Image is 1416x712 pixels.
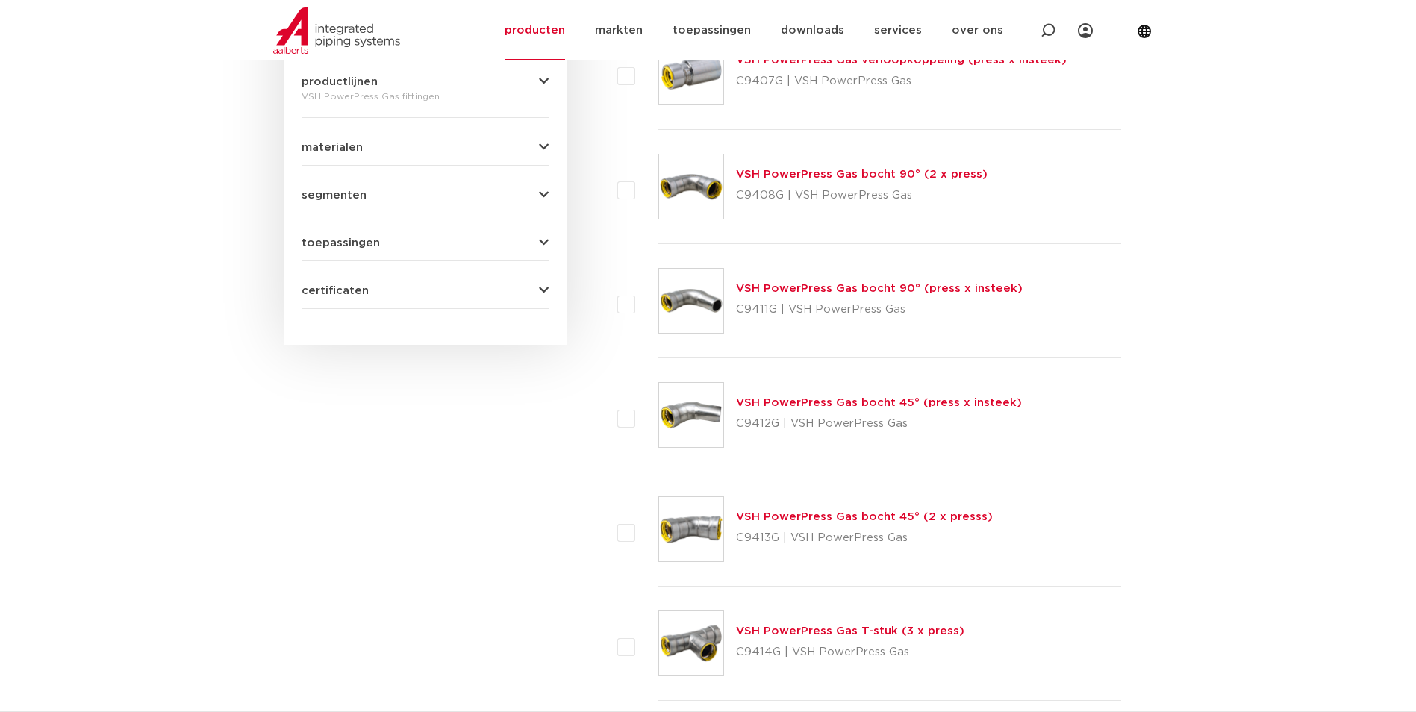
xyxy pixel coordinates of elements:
img: Thumbnail for VSH PowerPress Gas verloopkoppeling (press x insteek) [659,40,723,104]
div: VSH PowerPress Gas fittingen [302,87,549,105]
p: C9412G | VSH PowerPress Gas [736,412,1022,436]
p: C9413G | VSH PowerPress Gas [736,526,993,550]
a: VSH PowerPress Gas T-stuk (3 x press) [736,625,964,637]
span: certificaten [302,285,369,296]
span: materialen [302,142,363,153]
button: toepassingen [302,237,549,249]
span: productlijnen [302,76,378,87]
a: VSH PowerPress Gas bocht 45° (2 x presss) [736,511,993,522]
img: Thumbnail for VSH PowerPress Gas bocht 90° (press x insteek) [659,269,723,333]
img: Thumbnail for VSH PowerPress Gas bocht 90° (2 x press) [659,154,723,219]
p: C9414G | VSH PowerPress Gas [736,640,964,664]
img: Thumbnail for VSH PowerPress Gas bocht 45° (press x insteek) [659,383,723,447]
a: VSH PowerPress Gas bocht 45° (press x insteek) [736,397,1022,408]
span: segmenten [302,190,367,201]
p: C9411G | VSH PowerPress Gas [736,298,1023,322]
p: C9407G | VSH PowerPress Gas [736,69,1067,93]
span: toepassingen [302,237,380,249]
button: productlijnen [302,76,549,87]
button: segmenten [302,190,549,201]
p: C9408G | VSH PowerPress Gas [736,184,988,207]
button: materialen [302,142,549,153]
button: certificaten [302,285,549,296]
a: VSH PowerPress Gas bocht 90° (2 x press) [736,169,988,180]
a: VSH PowerPress Gas bocht 90° (press x insteek) [736,283,1023,294]
img: Thumbnail for VSH PowerPress Gas bocht 45° (2 x presss) [659,497,723,561]
img: Thumbnail for VSH PowerPress Gas T-stuk (3 x press) [659,611,723,675]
